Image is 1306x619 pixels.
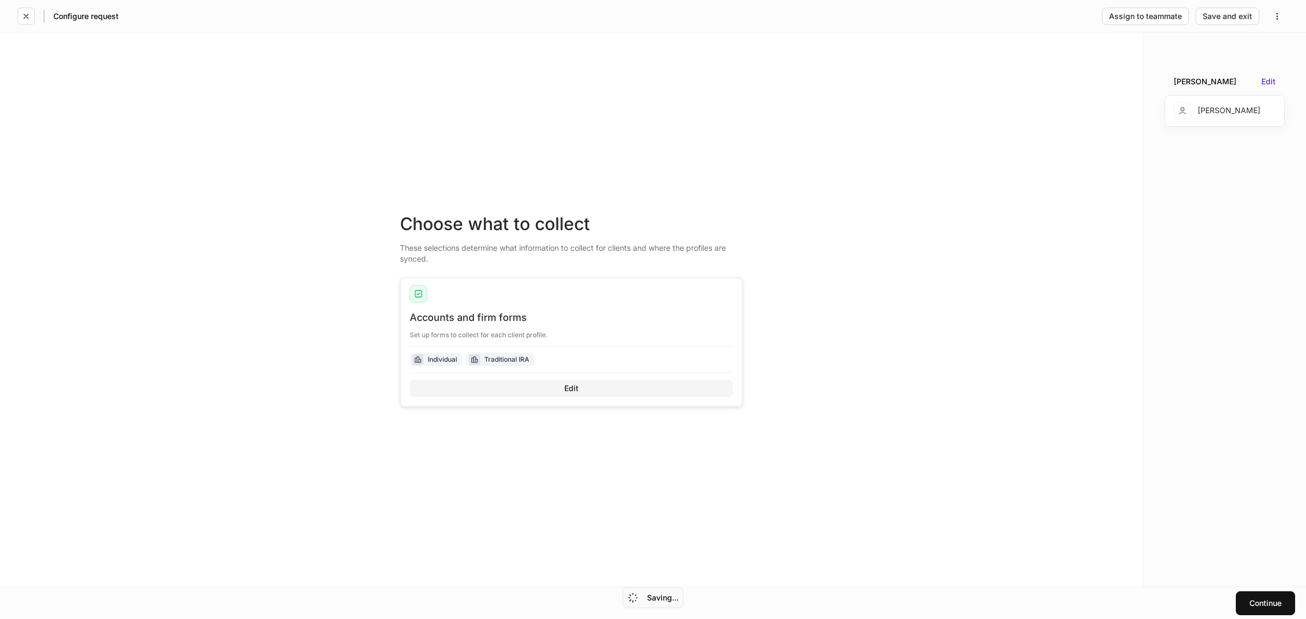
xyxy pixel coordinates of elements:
div: Assign to teammate [1109,13,1182,20]
div: Individual [428,354,457,364]
div: Save and exit [1203,13,1252,20]
div: [PERSON_NAME] [1174,102,1260,120]
button: Edit [1261,78,1276,85]
div: These selections determine what information to collect for clients and where the profiles are syn... [400,236,743,264]
div: [PERSON_NAME] [1174,76,1236,87]
div: Choose what to collect [400,212,743,236]
h5: Configure request [53,11,119,22]
button: Edit [410,380,733,397]
button: Continue [1236,591,1295,615]
h5: Saving... [647,592,679,603]
div: Traditional IRA [484,354,529,364]
button: Save and exit [1196,8,1259,25]
div: Continue [1249,599,1282,607]
div: Set up forms to collect for each client profile. [410,324,733,339]
button: Assign to teammate [1102,8,1189,25]
div: Accounts and firm forms [410,311,733,324]
div: Edit [564,385,578,392]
